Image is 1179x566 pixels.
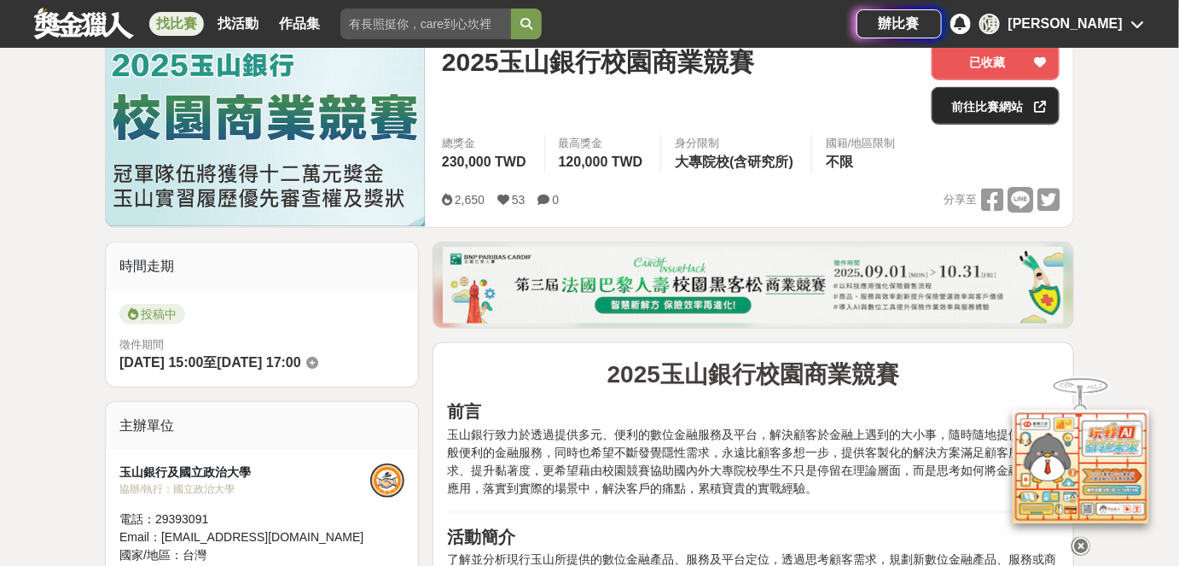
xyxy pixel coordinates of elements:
[447,402,481,421] strong: 前言
[119,528,370,546] div: Email： [EMAIL_ADDRESS][DOMAIN_NAME]
[675,135,798,152] div: 身分限制
[119,338,164,351] span: 徵件期間
[119,481,370,497] div: 協辦/執行： 國立政治大學
[119,511,370,528] div: 電話： 29393091
[106,242,418,290] div: 時間走期
[442,155,526,169] span: 230,000 TWD
[340,9,511,39] input: 有長照挺你，care到心坎裡！青春出手，拍出照顧 影音徵件活動
[149,12,204,36] a: 找比賽
[447,428,1056,495] span: 玉山銀行致力於透過提供多元、便利的數位金融服務及平台，解決顧客於金融上遇到的大小事，隨時隨地提供如水電般便利的金融服務，同時也希望不斷發覺隱性需求，永遠比顧客多想一步，提供客製化的解決方案滿足顧...
[119,304,185,324] span: 投稿中
[443,247,1064,324] img: 331336aa-f601-432f-a281-8c17b531526f.png
[119,355,203,370] span: [DATE] 15:00
[211,12,265,36] a: 找活動
[1008,14,1123,34] div: [PERSON_NAME]
[559,155,643,169] span: 120,000 TWD
[442,43,755,81] span: 2025玉山銀行校園商業競賽
[512,193,526,207] span: 53
[553,193,560,207] span: 0
[559,135,648,152] span: 最高獎金
[826,155,853,169] span: 不限
[826,135,896,152] div: 國籍/地區限制
[119,464,370,481] div: 玉山銀行及國立政治大學
[447,528,515,546] strong: 活動簡介
[675,155,793,169] span: 大專院校(含研究所)
[979,14,1000,34] div: 陳
[944,187,977,213] span: 分享至
[932,87,1060,125] a: 前往比賽網站
[455,193,485,207] span: 2,650
[119,548,183,562] span: 國家/地區：
[217,355,300,370] span: [DATE] 17:00
[106,29,425,226] img: Cover Image
[442,135,531,152] span: 總獎金
[272,12,327,36] a: 作品集
[857,9,942,38] a: 辦比賽
[607,361,899,388] strong: 2025玉山銀行校園商業競賽
[183,548,206,562] span: 台灣
[106,402,418,450] div: 主辦單位
[1013,403,1149,516] img: d2146d9a-e6f6-4337-9592-8cefde37ba6b.png
[932,43,1060,80] button: 已收藏
[203,355,217,370] span: 至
